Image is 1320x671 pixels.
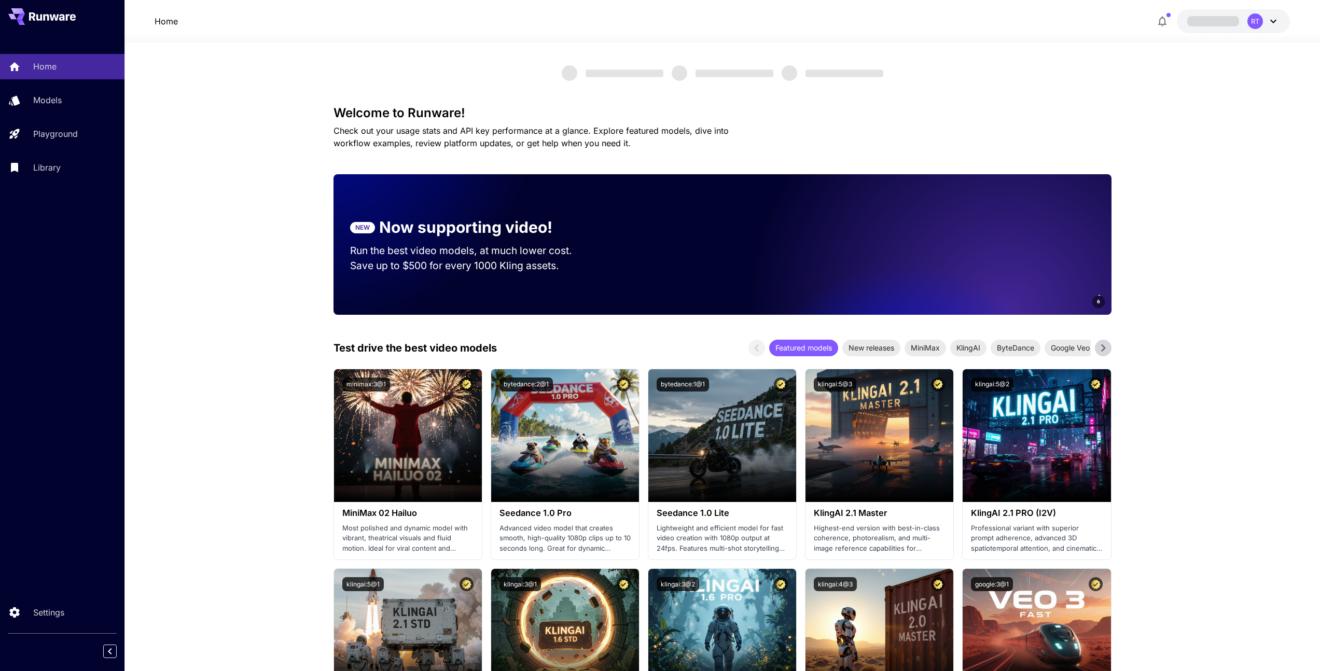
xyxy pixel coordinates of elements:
[355,223,370,232] p: NEW
[971,577,1013,591] button: google:3@1
[617,378,631,392] button: Certified Model – Vetted for best performance and includes a commercial license.
[657,508,788,518] h3: Seedance 1.0 Lite
[33,161,61,174] p: Library
[499,378,553,392] button: bytedance:2@1
[342,523,474,554] p: Most polished and dynamic model with vibrant, theatrical visuals and fluid motion. Ideal for vira...
[499,577,541,591] button: klingai:3@1
[842,342,900,353] span: New releases
[460,577,474,591] button: Certified Model – Vetted for best performance and includes a commercial license.
[33,60,57,73] p: Home
[814,508,945,518] h3: KlingAI 2.1 Master
[814,378,856,392] button: klingai:5@3
[334,369,482,502] img: alt
[103,645,117,658] button: Collapse sidebar
[33,94,62,106] p: Models
[499,508,631,518] h3: Seedance 1.0 Pro
[350,243,592,258] p: Run the best video models, at much lower cost.
[657,523,788,554] p: Lightweight and efficient model for fast video creation with 1080p output at 24fps. Features mult...
[774,577,788,591] button: Certified Model – Vetted for best performance and includes a commercial license.
[379,216,552,239] p: Now supporting video!
[814,577,857,591] button: klingai:4@3
[342,577,384,591] button: klingai:5@1
[334,125,729,148] span: Check out your usage stats and API key performance at a glance. Explore featured models, dive int...
[1089,378,1103,392] button: Certified Model – Vetted for best performance and includes a commercial license.
[155,15,178,27] nav: breadcrumb
[905,342,946,353] span: MiniMax
[991,342,1040,353] span: ByteDance
[905,340,946,356] div: MiniMax
[950,340,986,356] div: KlingAI
[963,369,1110,502] img: alt
[491,369,639,502] img: alt
[657,378,709,392] button: bytedance:1@1
[657,577,699,591] button: klingai:3@2
[769,342,838,353] span: Featured models
[460,378,474,392] button: Certified Model – Vetted for best performance and includes a commercial license.
[33,128,78,140] p: Playground
[931,378,945,392] button: Certified Model – Vetted for best performance and includes a commercial license.
[155,15,178,27] a: Home
[1097,298,1100,305] span: 6
[991,340,1040,356] div: ByteDance
[350,258,592,273] p: Save up to $500 for every 1000 Kling assets.
[950,342,986,353] span: KlingAI
[334,340,497,356] p: Test drive the best video models
[617,577,631,591] button: Certified Model – Vetted for best performance and includes a commercial license.
[1089,577,1103,591] button: Certified Model – Vetted for best performance and includes a commercial license.
[111,642,124,661] div: Collapse sidebar
[342,508,474,518] h3: MiniMax 02 Hailuo
[1247,13,1263,29] div: RT
[1045,342,1096,353] span: Google Veo
[342,378,390,392] button: minimax:3@1
[769,340,838,356] div: Featured models
[805,369,953,502] img: alt
[971,523,1102,554] p: Professional variant with superior prompt adherence, advanced 3D spatiotemporal attention, and ci...
[814,523,945,554] p: Highest-end version with best-in-class coherence, photorealism, and multi-image reference capabil...
[499,523,631,554] p: Advanced video model that creates smooth, high-quality 1080p clips up to 10 seconds long. Great f...
[931,577,945,591] button: Certified Model – Vetted for best performance and includes a commercial license.
[842,340,900,356] div: New releases
[1045,340,1096,356] div: Google Veo
[334,106,1111,120] h3: Welcome to Runware!
[1177,9,1290,33] button: RT
[33,606,64,619] p: Settings
[971,508,1102,518] h3: KlingAI 2.1 PRO (I2V)
[774,378,788,392] button: Certified Model – Vetted for best performance and includes a commercial license.
[971,378,1013,392] button: klingai:5@2
[648,369,796,502] img: alt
